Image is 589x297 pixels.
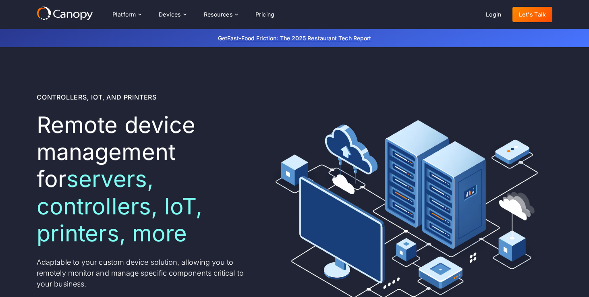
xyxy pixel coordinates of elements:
[112,12,136,17] div: Platform
[479,7,508,22] a: Login
[197,6,244,23] div: Resources
[106,6,147,23] div: Platform
[227,35,371,42] a: Fast-Food Friction: The 2025 Restaurant Tech Report
[159,12,181,17] div: Devices
[204,12,233,17] div: Resources
[37,165,202,247] span: servers, controllers, IoT, printers, more
[97,34,492,42] p: Get
[152,6,193,23] div: Devices
[512,7,552,22] a: Let's Talk
[37,257,255,289] p: Adaptable to your custom device solution, allowing you to remotely monitor and manage specific co...
[37,112,255,247] h1: Remote device management for
[249,7,281,22] a: Pricing
[37,92,157,102] div: Controllers, IoT, and Printers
